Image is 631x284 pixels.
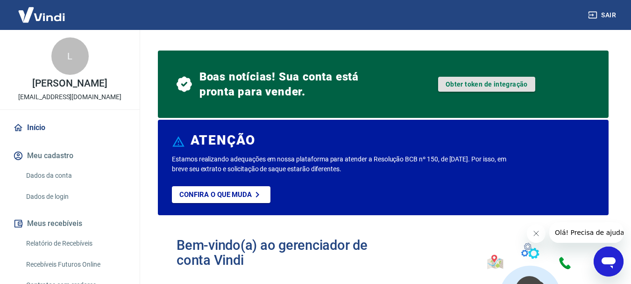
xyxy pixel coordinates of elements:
p: [PERSON_NAME] [32,79,107,88]
p: [EMAIL_ADDRESS][DOMAIN_NAME] [18,92,121,102]
a: Relatório de Recebíveis [22,234,128,253]
img: Vindi [11,0,72,29]
button: Meu cadastro [11,146,128,166]
iframe: Mensagem da empresa [549,222,624,243]
div: L [51,37,89,75]
a: Dados de login [22,187,128,206]
button: Meus recebíveis [11,213,128,234]
span: Boas notícias! Sua conta está pronta para vender. [199,69,383,99]
span: Olá! Precisa de ajuda? [6,7,78,14]
h2: Bem-vindo(a) ao gerenciador de conta Vindi [177,238,383,268]
a: Obter token de integração [438,77,535,92]
a: Recebíveis Futuros Online [22,255,128,274]
button: Sair [586,7,620,24]
p: Estamos realizando adequações em nossa plataforma para atender a Resolução BCB nº 150, de [DATE].... [172,154,510,174]
a: Confira o que muda [172,186,270,203]
p: Confira o que muda [179,190,252,199]
iframe: Fechar mensagem [527,224,546,243]
h6: ATENÇÃO [191,136,255,145]
iframe: Botão para abrir a janela de mensagens [594,247,624,277]
a: Dados da conta [22,166,128,185]
a: Início [11,117,128,138]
